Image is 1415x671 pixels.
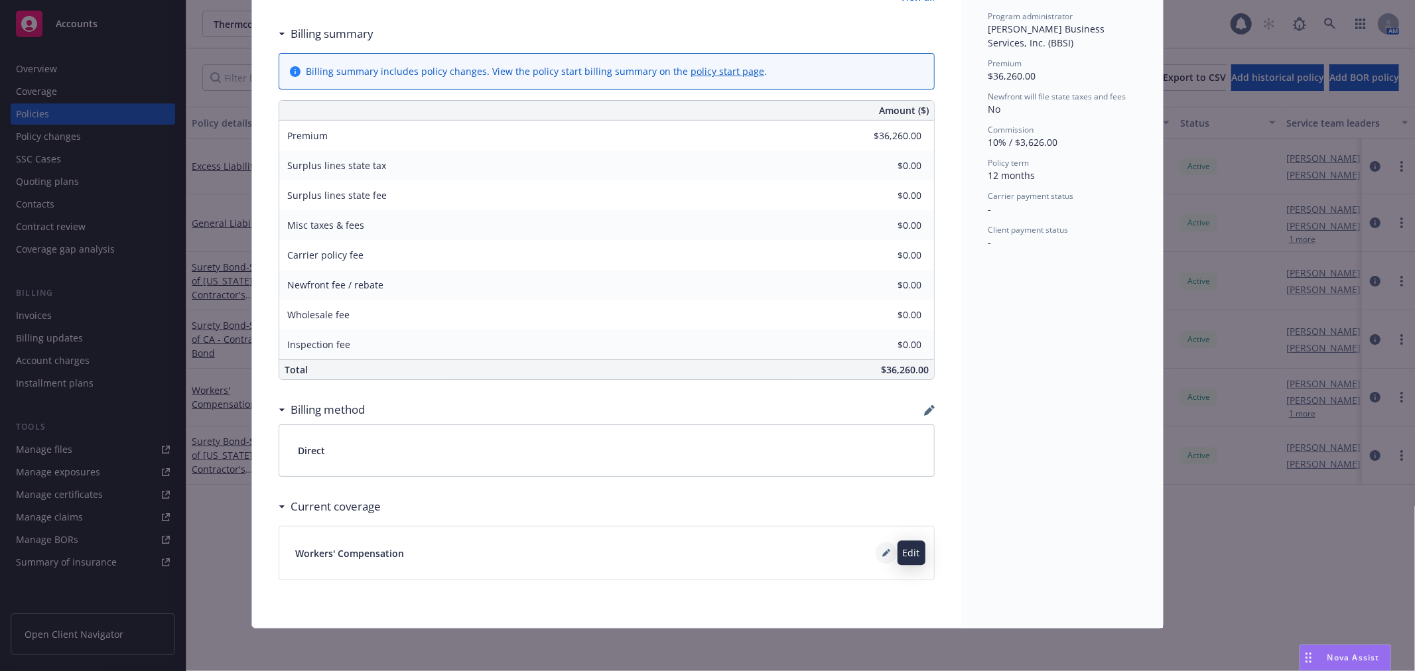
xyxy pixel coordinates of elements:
span: Workers' Compensation [295,546,404,560]
span: $36,260.00 [988,70,1036,82]
span: Misc taxes & fees [287,219,364,231]
span: - [988,203,991,215]
div: Current coverage [279,498,381,515]
div: Drag to move [1300,645,1317,670]
span: - [988,236,991,249]
span: No [988,103,1000,115]
a: policy start page [691,65,764,78]
span: Inspection fee [287,338,350,351]
input: 0.00 [843,335,929,355]
span: Policy term [988,157,1029,168]
span: Newfront fee / rebate [287,278,383,291]
span: 10% / $3,626.00 [988,136,1057,149]
div: Direct [279,425,934,476]
input: 0.00 [843,305,929,325]
span: Premium [287,129,328,142]
span: $36,260.00 [881,363,929,376]
span: Newfront will file state taxes and fees [988,91,1126,102]
input: 0.00 [843,245,929,265]
input: 0.00 [843,126,929,146]
div: Billing summary includes policy changes. View the policy start billing summary on the . [306,64,767,78]
h3: Billing method [291,401,365,418]
span: Nova Assist [1327,652,1380,663]
h3: Billing summary [291,25,373,42]
h3: Current coverage [291,498,381,515]
span: Carrier payment status [988,190,1073,202]
div: Billing method [279,401,365,418]
span: Carrier policy fee [287,249,364,261]
span: [PERSON_NAME] Business Services, Inc. (BBSI) [988,23,1107,49]
input: 0.00 [843,156,929,176]
span: Premium [988,58,1022,69]
span: Surplus lines state fee [287,189,387,202]
input: 0.00 [843,215,929,235]
span: Surplus lines state tax [287,159,386,172]
span: Commission [988,124,1034,135]
span: Client payment status [988,224,1068,235]
span: Amount ($) [879,103,929,117]
input: 0.00 [843,275,929,295]
div: Billing summary [279,25,373,42]
button: Nova Assist [1300,644,1391,671]
span: Wholesale fee [287,308,350,321]
span: Total [285,363,308,376]
span: 12 months [988,169,1035,182]
input: 0.00 [843,186,929,206]
span: Program administrator [988,11,1073,22]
